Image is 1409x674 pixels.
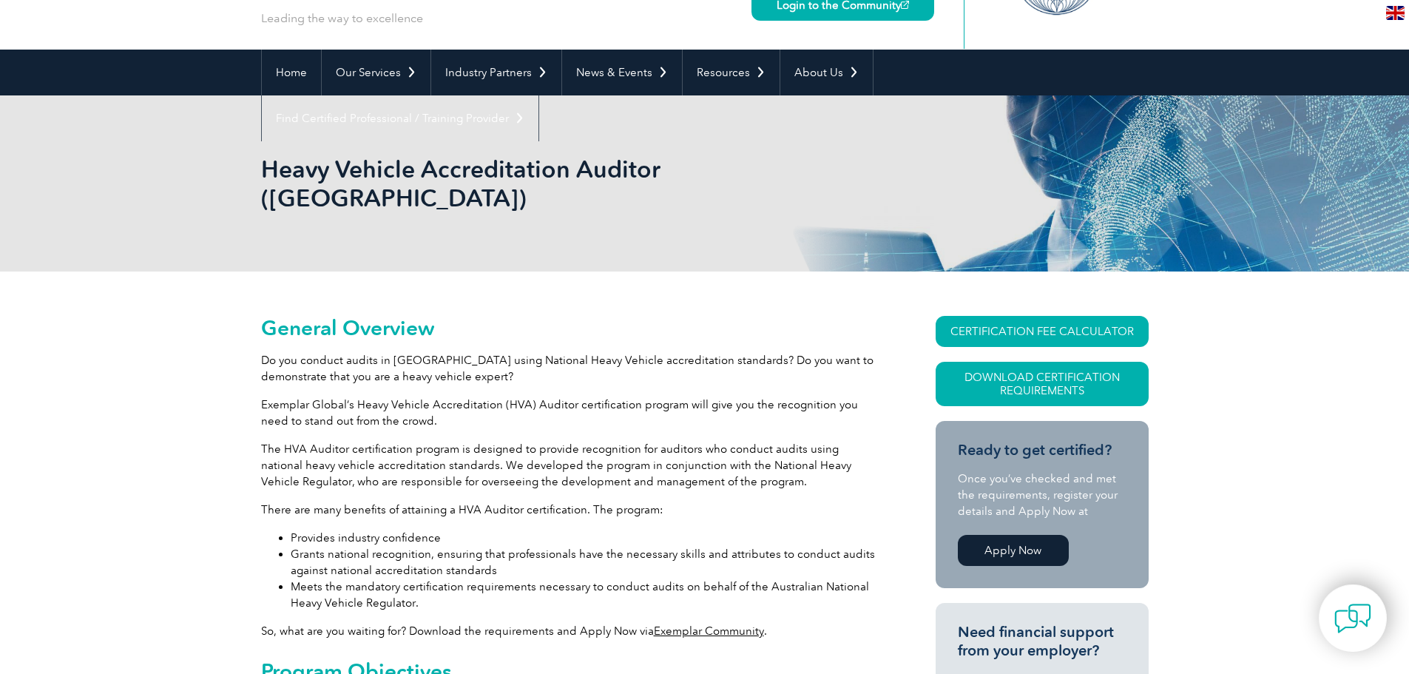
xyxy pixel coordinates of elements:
[262,95,538,141] a: Find Certified Professional / Training Provider
[683,50,780,95] a: Resources
[261,316,882,340] h2: General Overview
[958,441,1126,459] h3: Ready to get certified?
[780,50,873,95] a: About Us
[261,352,882,385] p: Do you conduct audits in [GEOGRAPHIC_DATA] using National Heavy Vehicle accreditation standards? ...
[562,50,682,95] a: News & Events
[901,1,909,9] img: open_square.png
[261,397,882,429] p: Exemplar Global’s Heavy Vehicle Accreditation (HVA) Auditor certification program will give you t...
[936,362,1149,406] a: Download Certification Requirements
[261,441,882,490] p: The HVA Auditor certification program is designed to provide recognition for auditors who conduct...
[261,10,423,27] p: Leading the way to excellence
[1386,6,1405,20] img: en
[431,50,561,95] a: Industry Partners
[654,624,764,638] a: Exemplar Community
[291,546,882,579] li: Grants national recognition, ensuring that professionals have the necessary skills and attributes...
[958,535,1069,566] a: Apply Now
[1334,600,1371,637] img: contact-chat.png
[322,50,430,95] a: Our Services
[958,623,1126,660] h3: Need financial support from your employer?
[261,502,882,518] p: There are many benefits of attaining a HVA Auditor certification. The program:
[262,50,321,95] a: Home
[261,155,829,212] h1: Heavy Vehicle Accreditation Auditor ([GEOGRAPHIC_DATA])
[958,471,1126,519] p: Once you’ve checked and met the requirements, register your details and Apply Now at
[291,530,882,546] li: Provides industry confidence
[291,579,882,611] li: Meets the mandatory certification requirements necessary to conduct audits on behalf of the Austr...
[261,623,882,639] p: So, what are you waiting for? Download the requirements and Apply Now via .
[936,316,1149,347] a: CERTIFICATION FEE CALCULATOR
